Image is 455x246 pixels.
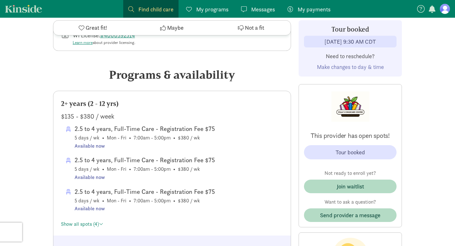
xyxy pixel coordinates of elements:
div: 2.5 to 4 years, Full-Time Care - Registration Fee $75 [75,155,215,165]
span: 5 days / wk • Mon - Fri • 7:00am - 5:00pm • $380 / wk [75,124,215,150]
button: Send provider a message [304,208,397,222]
button: Great fit! [53,21,132,35]
p: Not ready to enroll yet? [304,169,397,177]
div: Tour booked [336,148,365,157]
span: 5 days / wk • Mon - Fri • 7:00am - 5:00pm • $380 / wk [75,187,215,213]
div: 2.5 to 4 years, Full-Time Care - Registration Fee $75 [75,187,215,197]
img: Provider logo [331,89,369,124]
span: My payments [298,5,331,14]
span: Send provider a message [320,211,380,219]
div: Join waitlist [337,182,364,191]
div: Available now [75,142,215,150]
span: Not a fit [245,24,264,32]
div: $135 - $380 / week [61,111,283,121]
a: Learn more [73,40,93,45]
div: WI License: [73,31,137,46]
button: Maybe [132,21,211,35]
div: 2+ years (2 - 12 yrs) [61,99,283,109]
span: 5 days / wk • Mon - Fri • 7:00am - 5:00pm • $380 / wk [75,155,215,181]
div: [DATE] 9:30 AM CDT [325,37,376,46]
span: Messages [251,5,275,14]
div: Programs & availability [53,66,291,83]
p: Want to ask a question? [304,198,397,206]
a: Show all spots (4) [61,221,103,227]
a: Kinside [5,5,42,13]
div: License number [61,31,172,46]
h3: Tour booked [304,26,397,33]
p: Need to reschedule? [304,52,397,60]
div: about provider licensing. [73,40,137,46]
p: This provider has open spots! [304,131,397,140]
a: #4000592514 [100,32,135,39]
div: Available now [75,205,215,213]
span: Great fit! [86,24,107,32]
div: Available now [75,173,215,181]
button: Join waitlist [304,180,397,193]
div: 2.5 to 4 years, Full-Time Care - Registration Fee $75 [75,124,215,134]
a: Make changes to day & time [317,63,384,71]
span: Find child care [138,5,173,14]
span: My programs [196,5,228,14]
span: Maybe [167,24,184,32]
button: Not a fit [212,21,291,35]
